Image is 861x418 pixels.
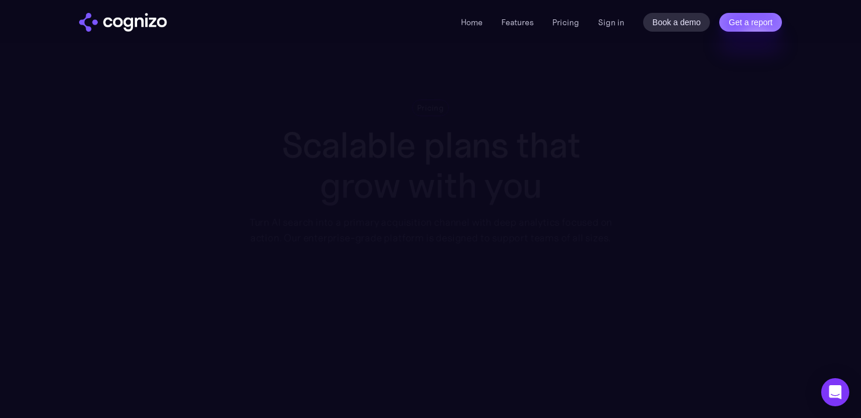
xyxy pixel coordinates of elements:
a: Get a report [719,13,782,32]
a: home [79,13,167,32]
a: Pricing [552,17,579,28]
div: Open Intercom Messenger [821,378,849,406]
div: Pricing [417,102,444,113]
img: cognizo logo [79,13,167,32]
a: Book a demo [643,13,710,32]
a: Features [501,17,534,28]
a: Home [461,17,483,28]
div: Turn AI search into a primary acquisition channel with deep analytics focused on action. Our ente... [241,215,620,246]
h1: Scalable plans that grow with you [241,125,620,205]
a: Sign in [598,15,624,29]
